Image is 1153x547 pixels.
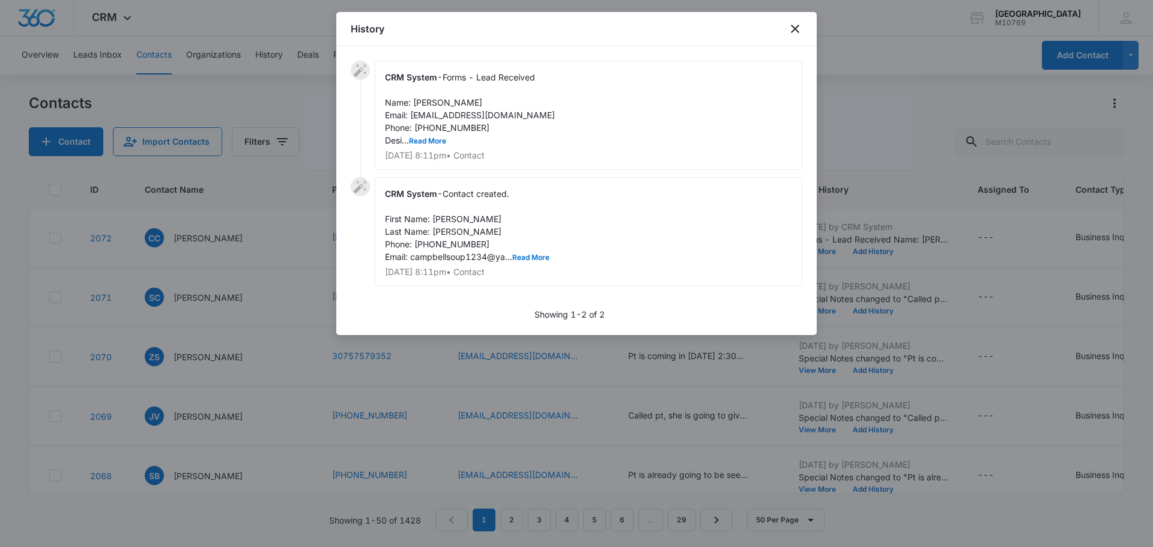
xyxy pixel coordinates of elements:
button: Read More [512,254,549,261]
h1: History [351,22,384,36]
span: CRM System [385,72,437,82]
span: Contact created. First Name: [PERSON_NAME] Last Name: [PERSON_NAME] Phone: [PHONE_NUMBER] Email: ... [385,189,549,262]
button: close [788,22,802,36]
div: - [375,61,802,170]
span: Forms - Lead Received Name: [PERSON_NAME] Email: [EMAIL_ADDRESS][DOMAIN_NAME] Phone: [PHONE_NUMBE... [385,72,555,145]
button: Read More [409,138,446,145]
p: Showing 1-2 of 2 [534,308,605,321]
p: [DATE] 8:11pm • Contact [385,268,792,276]
p: [DATE] 8:11pm • Contact [385,151,792,160]
span: CRM System [385,189,437,199]
div: - [375,177,802,286]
